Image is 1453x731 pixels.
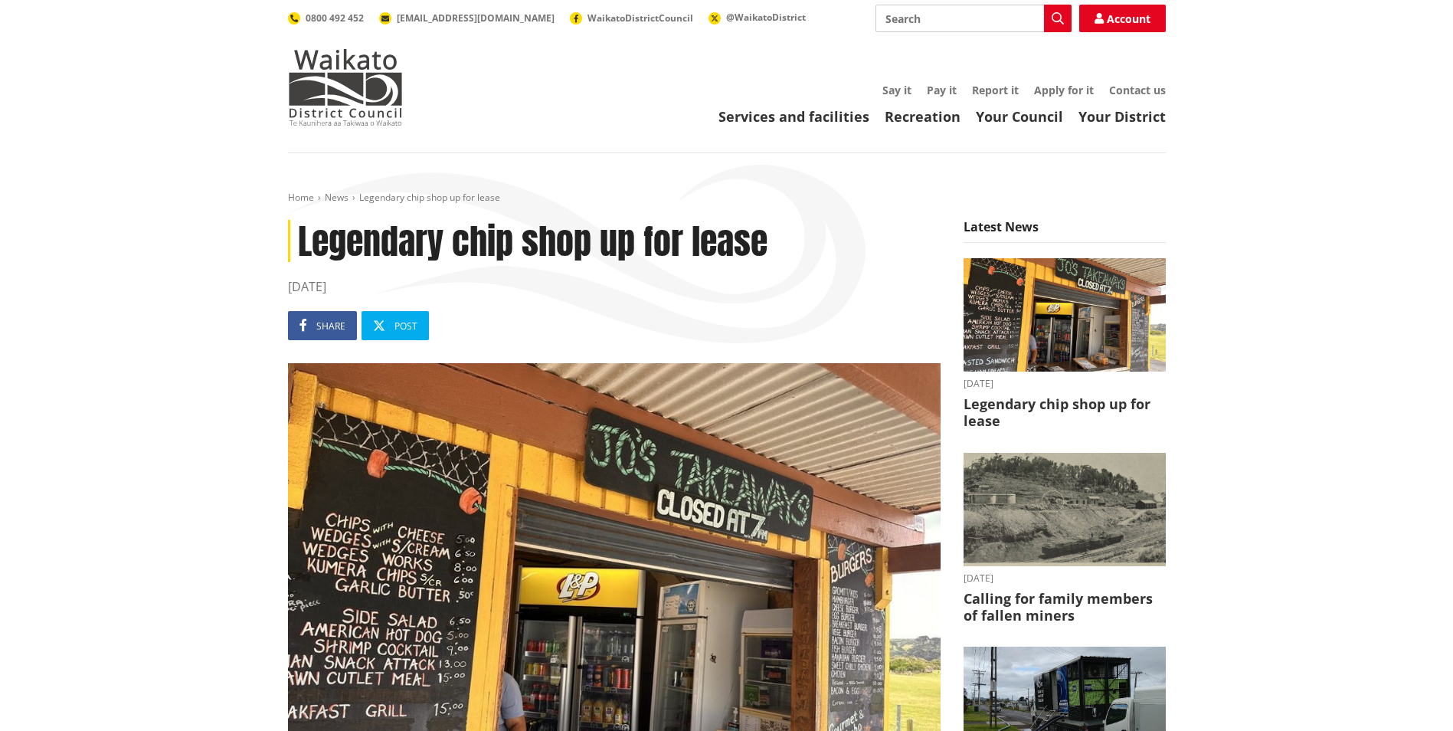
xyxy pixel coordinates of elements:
nav: breadcrumb [288,192,1166,205]
a: Recreation [885,107,960,126]
h5: Latest News [964,220,1166,243]
a: Outdoor takeaway stand with chalkboard menus listing various foods, like burgers and chips. A fri... [964,258,1166,430]
span: [EMAIL_ADDRESS][DOMAIN_NAME] [397,11,555,25]
input: Search input [875,5,1072,32]
a: @WaikatoDistrict [709,11,806,24]
a: Your Council [976,107,1063,126]
span: Legendary chip shop up for lease [359,191,500,204]
a: Share [288,311,357,340]
a: News [325,191,349,204]
a: Apply for it [1034,83,1094,97]
img: Waikato District Council - Te Kaunihera aa Takiwaa o Waikato [288,49,403,126]
a: Your District [1078,107,1166,126]
time: [DATE] [964,379,1166,388]
a: Say it [882,83,911,97]
a: Post [362,311,429,340]
a: Report it [972,83,1019,97]
time: [DATE] [964,574,1166,583]
a: Services and facilities [718,107,869,126]
a: Pay it [927,83,957,97]
img: Jo's takeaways, Papahua Reserve, Raglan [964,258,1166,372]
span: 0800 492 452 [306,11,364,25]
a: Home [288,191,314,204]
span: @WaikatoDistrict [726,11,806,24]
a: Contact us [1109,83,1166,97]
span: Share [316,320,345,333]
span: WaikatoDistrictCouncil [587,11,693,25]
time: [DATE] [288,277,941,296]
h3: Calling for family members of fallen miners [964,591,1166,624]
a: [EMAIL_ADDRESS][DOMAIN_NAME] [379,11,555,25]
a: A black-and-white historic photograph shows a hillside with trees, small buildings, and cylindric... [964,453,1166,624]
a: WaikatoDistrictCouncil [570,11,693,25]
a: 0800 492 452 [288,11,364,25]
img: Glen Afton Mine 1939 [964,453,1166,567]
h3: Legendary chip shop up for lease [964,396,1166,429]
span: Post [394,320,417,333]
h1: Legendary chip shop up for lease [288,220,941,262]
a: Account [1079,5,1166,32]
